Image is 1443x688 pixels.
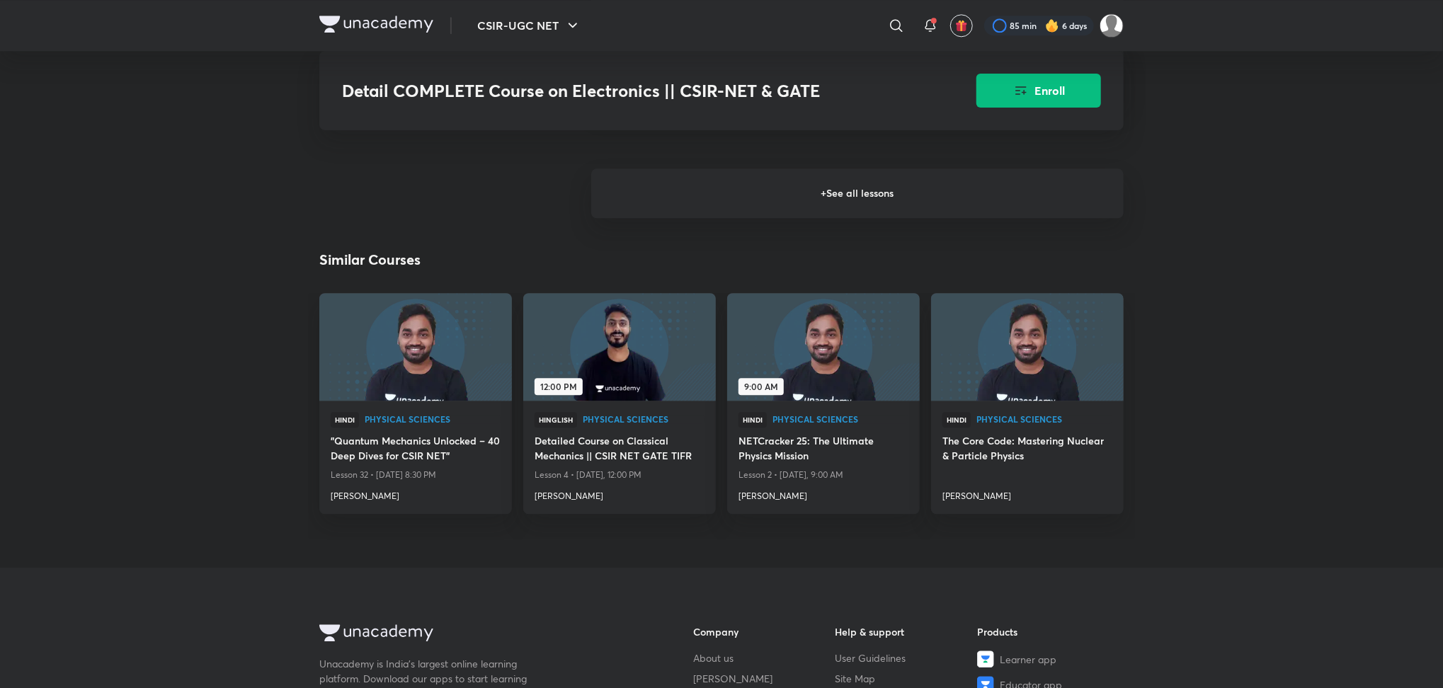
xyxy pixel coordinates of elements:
p: Unacademy is India’s largest online learning platform. Download our apps to start learning [319,656,532,686]
img: Company Logo [319,624,433,641]
a: Site Map [835,671,978,686]
img: avatar [955,19,968,32]
a: Physical Sciences [583,415,705,425]
a: Physical Sciences [365,415,501,425]
h6: Help & support [835,624,978,639]
a: [PERSON_NAME] [331,484,501,503]
a: The Core Code: Mastering Nuclear & Particle Physics [942,433,1112,466]
span: Learner app [1000,652,1056,667]
a: About us [693,650,835,665]
span: Physical Sciences [583,415,705,423]
span: Physical Sciences [365,415,501,423]
a: new-thumbnail [319,293,512,401]
img: new-thumbnail [521,292,717,402]
img: streak [1045,18,1059,33]
img: new-thumbnail [317,292,513,402]
span: Hindi [942,412,971,428]
img: Learner app [977,650,994,667]
a: new-thumbnail12:00 PM [523,293,716,401]
button: Enroll [976,74,1101,108]
img: Company Logo [319,16,433,33]
span: Physical Sciences [976,415,1112,423]
span: 12:00 PM [535,378,583,395]
p: Lesson 2 • [DATE], 9:00 AM [738,466,908,484]
span: 9:00 AM [738,378,784,395]
p: Lesson 32 • [DATE] 8:30 PM [331,466,501,484]
a: new-thumbnail [931,293,1124,401]
a: [PERSON_NAME] [738,484,908,503]
span: Physical Sciences [772,415,908,423]
button: avatar [950,14,973,37]
h6: + See all lessons [591,168,1124,218]
a: Learner app [977,650,1119,667]
a: Physical Sciences [976,415,1112,425]
a: [PERSON_NAME] [942,484,1112,503]
h2: Similar Courses [319,249,421,270]
a: "Quantum Mechanics Unlocked – 40 Deep Dives for CSIR NET" [331,433,501,466]
a: Detailed Course on Classical Mechanics || CSIR NET GATE TIFR [535,433,705,466]
span: Hindi [331,412,359,428]
img: Rai Haldar [1100,13,1124,38]
span: Hindi [738,412,767,428]
h6: Company [693,624,835,639]
h6: Products [977,624,1119,639]
span: Hinglish [535,412,577,428]
a: Physical Sciences [772,415,908,425]
a: Company Logo [319,624,648,645]
button: CSIR-UGC NET [469,11,590,40]
a: [PERSON_NAME] [693,671,835,686]
h3: Detail COMPLETE Course on Electronics || CSIR-NET & GATE [342,81,896,101]
a: NETCracker 25: The Ultimate Physics Mission [738,433,908,466]
a: Company Logo [319,16,433,36]
p: Lesson 4 • [DATE], 12:00 PM [535,466,705,484]
img: new-thumbnail [929,292,1125,402]
a: [PERSON_NAME] [535,484,705,503]
a: new-thumbnail9:00 AM [727,293,920,401]
a: User Guidelines [835,650,978,665]
img: new-thumbnail [725,292,921,402]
